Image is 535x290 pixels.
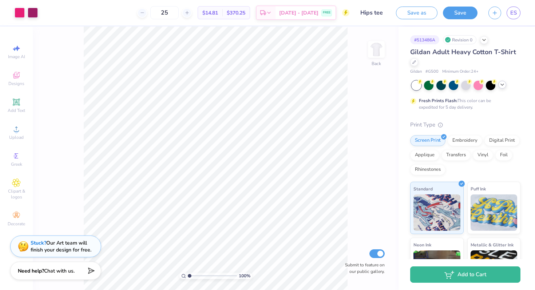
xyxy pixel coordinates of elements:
[510,9,517,17] span: ES
[495,150,512,161] div: Foil
[507,7,520,19] a: ES
[355,5,391,20] input: Untitled Design
[413,250,460,287] img: Neon Ink
[44,267,75,274] span: Chat with us.
[396,7,437,19] button: Save as
[8,221,25,227] span: Decorate
[239,273,250,279] span: 100 %
[410,150,439,161] div: Applique
[279,9,318,17] span: [DATE] - [DATE]
[11,161,22,167] span: Greek
[413,241,431,249] span: Neon Ink
[471,194,518,231] img: Puff Ink
[410,164,445,175] div: Rhinestones
[31,239,91,253] div: Our Art team will finish your design for free.
[8,81,24,86] span: Designs
[443,35,476,44] div: Revision 0
[18,267,44,274] strong: Need help?
[410,69,422,75] span: Gildan
[4,188,29,200] span: Clipart & logos
[471,241,514,249] span: Metallic & Glitter Ink
[8,54,25,60] span: Image AI
[410,121,520,129] div: Print Type
[410,266,520,283] button: Add to Cart
[150,6,179,19] input: – –
[8,108,25,113] span: Add Text
[484,135,520,146] div: Digital Print
[410,135,445,146] div: Screen Print
[369,42,384,57] img: Back
[473,150,493,161] div: Vinyl
[31,239,46,246] strong: Stuck?
[410,48,516,56] span: Gildan Adult Heavy Cotton T-Shirt
[448,135,482,146] div: Embroidery
[341,262,385,275] label: Submit to feature on our public gallery.
[443,7,477,19] button: Save
[410,35,439,44] div: # 513486A
[441,150,471,161] div: Transfers
[419,97,508,110] div: This color can be expedited for 5 day delivery.
[323,10,330,15] span: FREE
[413,194,460,231] img: Standard
[227,9,245,17] span: $370.25
[419,98,457,104] strong: Fresh Prints Flash:
[372,60,381,67] div: Back
[471,250,518,287] img: Metallic & Glitter Ink
[413,185,433,193] span: Standard
[442,69,479,75] span: Minimum Order: 24 +
[471,185,486,193] span: Puff Ink
[202,9,218,17] span: $14.81
[9,134,24,140] span: Upload
[425,69,439,75] span: # G500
